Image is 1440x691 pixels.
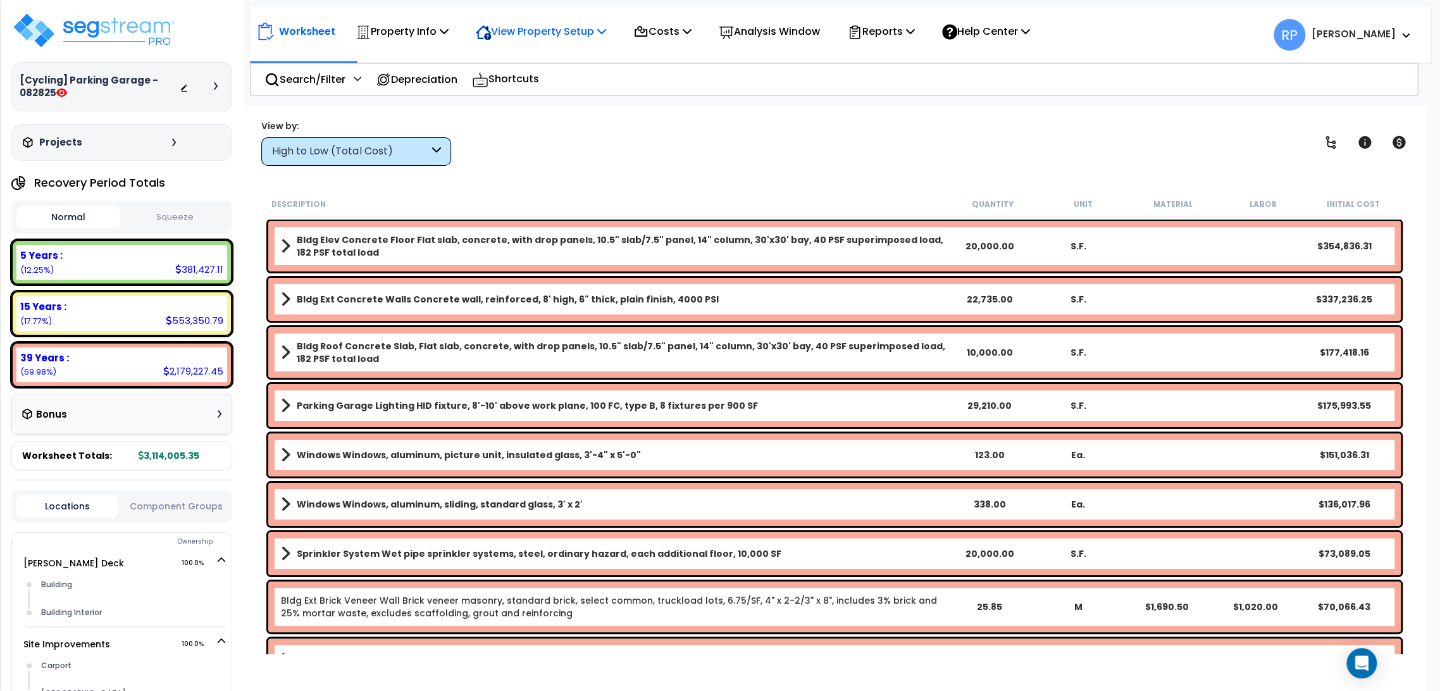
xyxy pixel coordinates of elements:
[942,23,1030,40] p: Help Center
[1346,648,1377,678] div: Open Intercom Messenger
[23,557,124,570] a: [PERSON_NAME] Deck 100.0%
[181,556,214,571] span: 100.0%
[1034,547,1123,560] div: S.F.
[946,449,1034,461] div: 123.00
[633,23,692,40] p: Costs
[281,233,945,259] a: Assembly Title
[1300,346,1389,359] div: $177,418.16
[476,23,606,40] p: View Property Setup
[125,499,227,513] button: Component Groups
[36,409,67,420] h3: Bonus
[20,316,52,327] small: 17.76974435833901%
[297,399,758,412] b: Parking Garage Lighting HID fixture, 8'-10' above work plane, 100 FC, type B, 8 fixtures per 900 SF
[946,547,1034,560] div: 20,000.00
[297,449,641,461] b: Windows Windows, aluminum, picture unit, insulated glass, 3'-4" x 5'-0"
[946,498,1034,511] div: 338.00
[11,11,176,49] img: logo_pro_r.png
[20,351,69,364] b: 39 Years :
[972,199,1014,209] small: Quantity
[1212,601,1300,613] div: $1,020.00
[279,23,335,40] p: Worksheet
[1250,199,1277,209] small: Labor
[465,64,546,95] div: Shortcuts
[38,658,225,673] div: Carport
[22,449,112,462] span: Worksheet Totals:
[272,144,428,159] div: High to Low (Total Cost)
[1034,293,1123,306] div: S.F.
[123,206,227,228] button: Squeeze
[1300,449,1389,461] div: $151,036.31
[23,638,110,651] a: Site Improvements 100.0%
[166,314,223,327] div: 553,350.79
[281,545,945,563] a: Assembly Title
[1274,19,1305,51] span: RP
[20,74,180,99] h3: [Cycling] Parking Garage - 082825
[946,346,1034,359] div: 10,000.00
[1153,199,1193,209] small: Material
[34,177,165,189] h4: Recovery Period Totals
[297,233,945,259] b: Bldg Elev Concrete Floor Flat slab, concrete, with drop panels, 10.5" slab/7.5" panel, 14" column...
[369,65,464,94] div: Depreciation
[175,263,223,276] div: 381,427.11
[261,120,451,132] div: View by:
[472,70,539,89] p: Shortcuts
[1300,293,1389,306] div: $337,236.25
[20,366,56,377] small: 69.98149344862237%
[946,654,1034,666] div: 1.00
[38,605,225,620] div: Building Interior
[356,23,449,40] p: Property Info
[297,498,583,511] b: Windows Windows, aluminum, sliding, standard glass, 3' x 2'
[281,495,945,513] a: Assembly Title
[281,397,945,414] a: Assembly Title
[281,290,945,308] a: Assembly Title
[297,293,719,306] b: Bldg Ext Concrete Walls Concrete wall, reinforced, 8' high, 6" thick, plain finish, 4000 PSI
[946,399,1034,412] div: 29,210.00
[1123,601,1212,613] div: $1,690.50
[1034,601,1123,613] div: M
[1034,449,1123,461] div: Ea.
[16,495,118,518] button: Locations
[946,601,1034,613] div: 25.85
[281,651,945,669] a: Assembly Title
[946,293,1034,306] div: 22,735.00
[297,654,612,666] b: Elevator, Hydraulic, passenger elevator, 2000 lb, 2 floors, 100 FPM
[281,446,945,464] a: Assembly Title
[1326,199,1379,209] small: Initial Cost
[376,71,457,88] p: Depreciation
[271,199,326,209] small: Description
[38,577,225,592] div: Building
[281,594,945,619] a: Individual Item
[847,23,915,40] p: Reports
[1300,601,1389,613] div: $70,066.43
[1300,240,1389,252] div: $354,836.31
[1034,654,1123,666] div: Ea.
[1034,346,1123,359] div: S.F.
[1300,654,1389,666] div: $66,043.42
[1300,498,1389,511] div: $136,017.96
[1034,498,1123,511] div: Ea.
[1073,199,1092,209] small: Unit
[1300,399,1389,412] div: $175,993.55
[163,364,223,378] div: 2,179,227.45
[297,547,781,560] b: Sprinkler System Wet pipe sprinkler systems, steel, ordinary hazard, each additional floor, 10,00...
[264,71,345,88] p: Search/Filter
[297,340,945,365] b: Bldg Roof Concrete Slab, Flat slab, concrete, with drop panels, 10.5" slab/7.5" panel, 14" column...
[139,449,199,462] b: 3,114,005.35
[1034,240,1123,252] div: S.F.
[20,265,54,275] small: 12.24876219303862%
[181,637,214,652] span: 100.0%
[37,534,232,549] div: Ownership
[281,340,945,365] a: Assembly Title
[946,240,1034,252] div: 20,000.00
[1034,399,1123,412] div: S.F.
[20,300,66,313] b: 15 Years :
[719,23,820,40] p: Analysis Window
[20,249,63,262] b: 5 Years :
[39,136,82,149] h3: Projects
[16,206,120,228] button: Normal
[1300,547,1389,560] div: $73,089.05
[1312,27,1396,40] b: [PERSON_NAME]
